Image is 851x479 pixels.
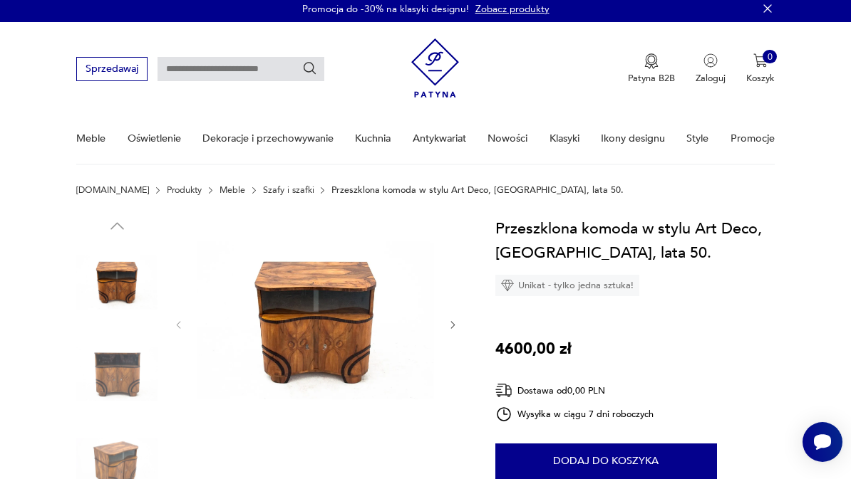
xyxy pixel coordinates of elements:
[76,65,147,74] a: Sprzedawaj
[475,2,550,16] a: Zobacz produkty
[302,61,318,77] button: Szukaj
[495,337,572,361] p: 4600,00 zł
[197,216,435,431] img: Zdjęcie produktu Przeszklona komoda w stylu Art Deco, Polska, lata 50.
[76,333,158,414] img: Zdjęcie produktu Przeszklona komoda w stylu Art Deco, Polska, lata 50.
[128,114,181,163] a: Oświetlenie
[495,406,654,423] div: Wysyłka w ciągu 7 dni roboczych
[753,53,768,68] img: Ikona koszyka
[76,114,105,163] a: Meble
[696,53,726,85] button: Zaloguj
[488,114,527,163] a: Nowości
[263,185,314,195] a: Szafy i szafki
[746,53,775,85] button: 0Koszyk
[495,216,775,265] h1: Przeszklona komoda w stylu Art Deco, [GEOGRAPHIC_DATA], lata 50.
[495,381,512,399] img: Ikona dostawy
[763,50,777,64] div: 0
[495,381,654,399] div: Dostawa od 0,00 PLN
[628,72,675,85] p: Patyna B2B
[220,185,245,195] a: Meble
[76,57,147,80] button: Sprzedawaj
[411,33,459,102] img: Patyna - sklep z meblami i dekoracjami vintage
[202,114,334,163] a: Dekoracje i przechowywanie
[76,243,158,324] img: Zdjęcie produktu Przeszklona komoda w stylu Art Deco, Polska, lata 50.
[686,114,708,163] a: Style
[703,53,718,68] img: Ikonka użytkownika
[644,53,659,69] img: Ikona medalu
[76,185,149,195] a: [DOMAIN_NAME]
[302,2,469,16] p: Promocja do -30% na klasyki designu!
[495,443,717,479] button: Dodaj do koszyka
[550,114,579,163] a: Klasyki
[731,114,775,163] a: Promocje
[746,72,775,85] p: Koszyk
[167,185,202,195] a: Produkty
[628,53,675,85] button: Patyna B2B
[355,114,391,163] a: Kuchnia
[696,72,726,85] p: Zaloguj
[601,114,665,163] a: Ikony designu
[331,185,624,195] p: Przeszklona komoda w stylu Art Deco, [GEOGRAPHIC_DATA], lata 50.
[628,53,675,85] a: Ikona medaluPatyna B2B
[501,279,514,292] img: Ikona diamentu
[803,422,842,462] iframe: Smartsupp widget button
[495,275,639,296] div: Unikat - tylko jedna sztuka!
[413,114,466,163] a: Antykwariat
